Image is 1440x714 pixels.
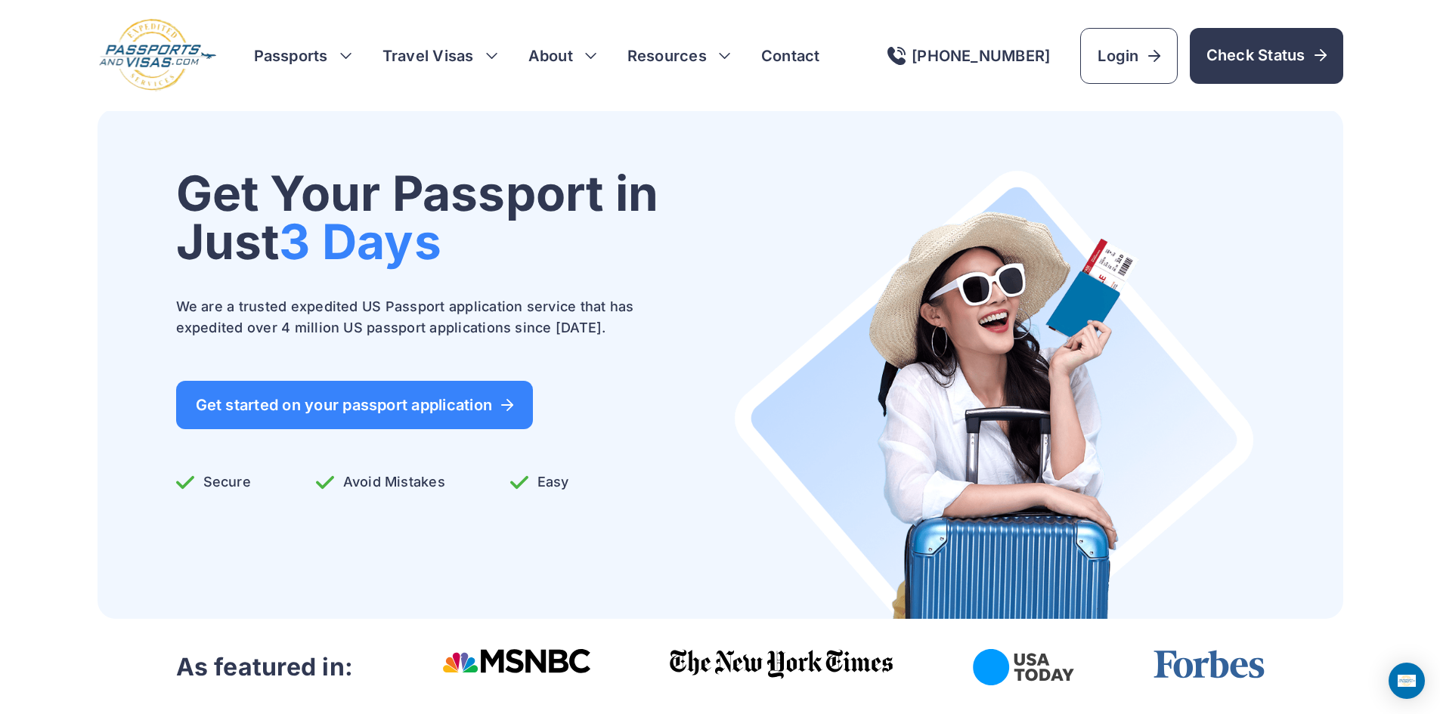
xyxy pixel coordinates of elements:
p: We are a trusted expedited US Passport application service that has expedited over 4 million US p... [176,296,660,338]
a: Get started on your passport application [176,381,534,429]
p: Secure [176,471,251,493]
span: Check Status [1206,45,1327,66]
h1: Get Your Passport in Just [176,169,660,266]
div: Open Intercom Messenger [1389,663,1425,699]
img: The New York Times [670,649,894,679]
img: Forbes [1153,649,1265,679]
a: Check Status [1190,28,1343,84]
img: USA Today [973,649,1074,685]
h3: Travel Visas [382,45,498,66]
h3: Passports [254,45,352,66]
a: Login [1080,28,1177,84]
img: Where can I get a Passport Near Me? [733,169,1255,619]
img: Logo [98,18,218,93]
a: About [528,45,573,66]
img: Msnbc [442,649,591,673]
a: Contact [761,45,820,66]
h3: As featured in: [176,652,354,682]
span: 3 Days [279,212,441,270]
p: Easy [510,471,569,493]
h3: Resources [627,45,731,66]
p: Avoid Mistakes [316,471,445,493]
span: Login [1098,45,1160,66]
a: [PHONE_NUMBER] [887,47,1050,65]
span: Get started on your passport application [196,397,514,413]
